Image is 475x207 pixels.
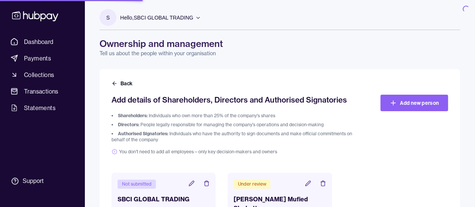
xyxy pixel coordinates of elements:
p: Hello, SBCI GLOBAL TRADING [120,14,193,22]
span: Authorised Signatories: [118,131,168,136]
span: Transactions [24,87,59,96]
div: Not submitted [118,180,156,189]
a: Statements [8,101,77,115]
a: Transactions [8,85,77,98]
h1: Ownership and management [100,38,460,50]
button: Back [112,80,134,87]
span: Statements [24,103,56,112]
a: Dashboard [8,35,77,48]
span: You don't need to add all employees—only key decision-makers and owners [112,149,364,155]
li: Individuals who own more than 25% of the company's shares [112,113,364,119]
a: Support [8,173,77,189]
span: Payments [24,54,51,63]
a: Collections [8,68,77,82]
p: S [106,14,110,22]
p: Tell us about the people within your organisation [100,50,460,57]
h3: SBCI GLOBAL TRADING [118,195,210,204]
div: Support [23,177,44,185]
a: Payments [8,51,77,65]
span: Dashboard [24,37,54,46]
span: Shareholders: [118,113,148,118]
span: Directors: [118,122,139,127]
span: Collections [24,70,54,79]
h2: Add details of Shareholders, Directors and Authorised Signatories [112,95,364,105]
li: Individuals who have the authority to sign documents and make official commitments on behalf of t... [112,131,364,143]
div: Under review [234,180,270,189]
a: Add new person [380,95,448,111]
li: People legally responsible for managing the company's operations and decision-making [112,122,364,128]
